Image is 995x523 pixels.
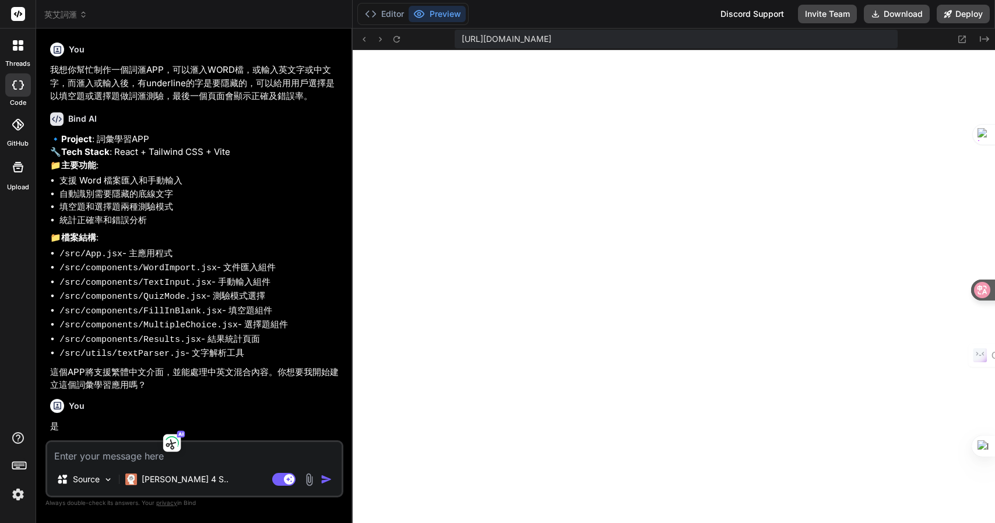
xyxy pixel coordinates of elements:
li: 支援 Word 檔案匯入和手動輸入 [59,174,341,188]
button: Editor [360,6,409,22]
code: /src/components/QuizMode.jsx [59,292,206,302]
img: attachment [303,473,316,486]
p: 這個APP將支援繁體中文介面，並能處理中英文混合內容。你想要我開始建立這個詞彙學習應用嗎？ [50,366,341,392]
img: Pick Models [103,475,113,485]
li: - 選擇題組件 [59,318,341,333]
strong: 檔案結構 [61,232,96,243]
label: code [10,98,26,108]
label: threads [5,59,30,69]
code: /src/App.jsx [59,249,122,259]
button: Download [864,5,930,23]
label: GitHub [7,139,29,149]
h6: You [69,400,85,412]
code: /src/components/FillInBlank.jsx [59,306,222,316]
iframe: Preview [353,50,995,523]
li: - 文字解析工具 [59,347,341,361]
p: 🔹 : 詞彙學習APP 🔧 : React + Tailwind CSS + Vite 📁 : [50,133,341,172]
button: Invite Team [798,5,857,23]
strong: Tech Stack [61,146,110,157]
li: - 文件匯入組件 [59,261,341,275]
img: Claude 4 Sonnet [125,473,137,485]
li: - 測驗模式選擇 [59,289,341,304]
h6: Bind AI [68,113,97,125]
code: /src/components/Results.jsx [59,335,201,345]
code: /src/utils/textParser.js [59,349,185,359]
p: Source [73,473,100,485]
li: - 手動輸入組件 [59,275,341,290]
li: - 填空題組件 [59,304,341,319]
p: 我想你幫忙制作一個詞滙APP，可以滙入WORD檔，或輸入英文字或中文字，而滙入或輸入後，有underline的字是要隱藏的，可以給用用戶選擇是以填空題或選擇題做詞滙測驗，最後一個頁面會顯示正確及... [50,63,341,103]
li: 統計正確率和錯誤分析 [59,214,341,227]
strong: 主要功能 [61,160,96,171]
span: [URL][DOMAIN_NAME] [462,33,551,45]
li: - 結果統計頁面 [59,333,341,347]
p: [PERSON_NAME] 4 S.. [142,473,228,485]
code: /src/components/TextInput.jsx [59,278,212,288]
li: 自動識別需要隱藏的底線文字 [59,188,341,201]
h6: You [69,44,85,55]
img: settings [8,485,28,504]
p: 📁 : [50,231,341,245]
label: Upload [7,182,29,192]
p: 是 [50,420,341,433]
p: Always double-check its answers. Your in Bind [45,497,343,508]
img: icon [321,473,332,485]
span: 英艾詞滙 [44,9,87,20]
code: /src/components/MultipleChoice.jsx [59,320,238,330]
button: Deploy [937,5,990,23]
li: 填空題和選擇題兩種測驗模式 [59,200,341,214]
strong: Project [61,133,92,144]
span: privacy [156,499,177,506]
li: - 主應用程式 [59,247,341,261]
code: /src/components/WordImport.jsx [59,263,217,273]
div: Discord Support [713,5,791,23]
button: Preview [409,6,466,22]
